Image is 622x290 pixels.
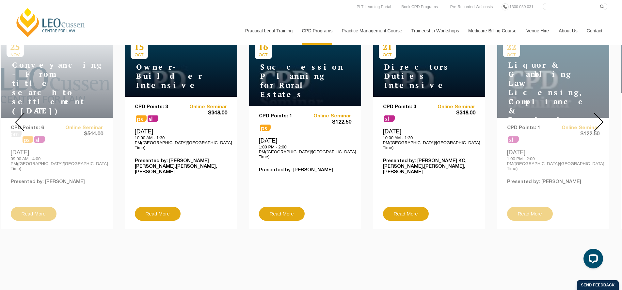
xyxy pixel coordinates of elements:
a: Practice Management Course [337,17,407,45]
p: 1:00 PM - 2:00 PM([GEOGRAPHIC_DATA]/[GEOGRAPHIC_DATA] Time) [259,145,351,159]
a: Venue Hire [521,17,554,45]
a: Read More [259,207,305,221]
a: Online Seminar [181,104,227,110]
a: CPD Programs [297,17,337,45]
img: Next [594,113,603,131]
span: OCT [255,52,272,57]
p: 15 [131,41,148,52]
img: Prev [15,113,24,131]
a: Read More [135,207,181,221]
span: $348.00 [429,110,475,117]
a: About Us [554,17,582,45]
p: 16 [255,41,272,52]
iframe: LiveChat chat widget [578,246,606,274]
span: $122.50 [305,119,351,126]
span: sl [148,115,158,122]
p: 10:00 AM - 1:30 PM([GEOGRAPHIC_DATA]/[GEOGRAPHIC_DATA] Time) [383,135,475,150]
p: Presented by: [PERSON_NAME] KC,[PERSON_NAME],[PERSON_NAME],[PERSON_NAME] [383,158,475,175]
a: Practical Legal Training [240,17,297,45]
a: [PERSON_NAME] Centre for Law [15,7,87,38]
p: Presented by: [PERSON_NAME] [259,167,351,173]
p: CPD Points: 3 [135,104,181,110]
div: [DATE] [135,128,227,150]
a: Online Seminar [429,104,475,110]
a: PLT Learning Portal [355,3,393,10]
a: Book CPD Programs [400,3,439,10]
div: [DATE] [383,128,475,150]
a: 1300 039 031 [508,3,535,10]
p: Presented by: [PERSON_NAME] [PERSON_NAME],[PERSON_NAME],[PERSON_NAME] [135,158,227,175]
span: OCT [379,52,396,57]
span: sl [384,115,395,122]
a: Read More [383,207,429,221]
div: [DATE] [259,137,351,159]
a: Online Seminar [305,113,351,119]
h4: Owner-Builder Intensive [131,62,212,90]
span: $348.00 [181,110,227,117]
p: CPD Points: 3 [383,104,429,110]
span: ps [260,125,271,131]
h4: Directors Duties Intensive [379,62,460,90]
a: Traineeship Workshops [407,17,463,45]
p: 21 [379,41,396,52]
a: Medicare Billing Course [463,17,521,45]
span: 1300 039 031 [509,5,533,9]
a: Pre-Recorded Webcasts [449,3,495,10]
a: Contact [582,17,607,45]
p: CPD Points: 1 [259,113,305,119]
span: ps [136,115,147,122]
span: OCT [131,52,148,57]
h4: Succession Planning for Rural Estates [255,62,336,99]
p: 10:00 AM - 1:30 PM([GEOGRAPHIC_DATA]/[GEOGRAPHIC_DATA] Time) [135,135,227,150]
